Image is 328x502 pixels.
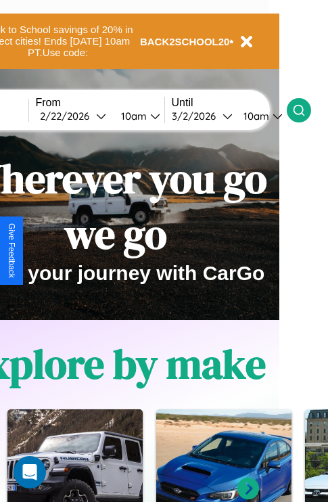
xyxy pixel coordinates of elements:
label: Until [172,97,287,109]
div: 10am [114,110,150,122]
button: 2/22/2026 [36,109,110,123]
button: 10am [110,109,164,123]
button: 10am [233,109,287,123]
b: BACK2SCHOOL20 [140,36,230,47]
div: 2 / 22 / 2026 [40,110,96,122]
label: From [36,97,164,109]
div: 10am [237,110,273,122]
div: 3 / 2 / 2026 [172,110,222,122]
div: Give Feedback [7,223,16,278]
div: Open Intercom Messenger [14,456,46,488]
